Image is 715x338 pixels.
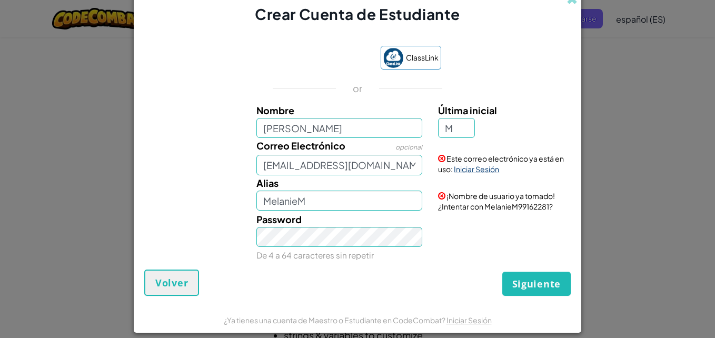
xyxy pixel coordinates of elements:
[383,48,403,68] img: classlink-logo-small.png
[269,47,375,71] iframe: Sign in with Google Button
[144,270,199,296] button: Volver
[406,50,439,65] span: ClassLink
[255,5,460,23] span: Crear Cuenta de Estudiante
[446,315,492,325] a: Iniciar Sesión
[256,104,294,116] span: Nombre
[256,213,302,225] span: Password
[256,250,374,260] small: De 4 a 64 caracteres sin repetir
[512,277,561,290] span: Siguiente
[256,140,345,152] span: Correo Electrónico
[502,272,571,296] button: Siguiente
[395,143,422,151] span: opcional
[353,82,363,95] p: or
[438,104,497,116] span: Última inicial
[438,191,555,211] span: ¡Nombre de usuario ya tomado! ¿Intentar con MelanieM99162281?
[155,276,188,289] span: Volver
[224,315,446,325] span: ¿Ya tienes una cuenta de Maestro o Estudiante en CodeCombat?
[438,154,564,174] span: Este correo electrónico ya está en uso:
[454,164,499,174] a: Iniciar Sesión
[256,177,279,189] span: Alias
